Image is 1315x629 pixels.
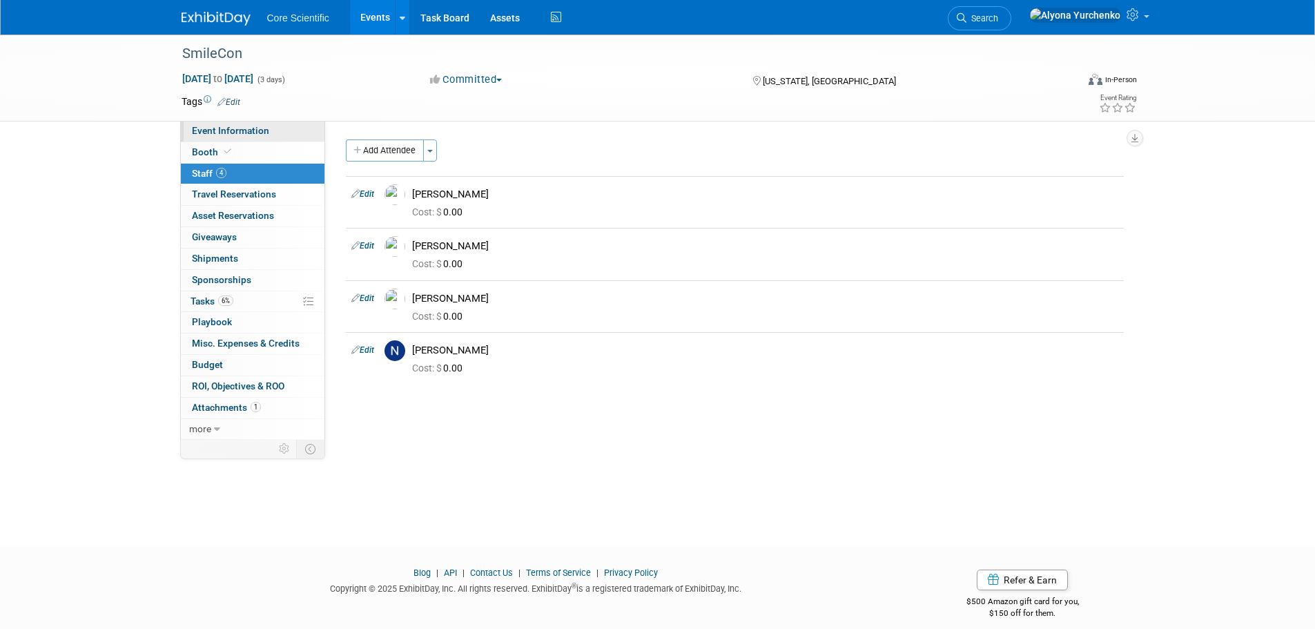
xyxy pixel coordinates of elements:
[412,292,1118,305] div: [PERSON_NAME]
[181,249,324,269] a: Shipments
[526,568,591,578] a: Terms of Service
[191,296,233,307] span: Tasks
[182,12,251,26] img: ExhibitDay
[182,95,240,108] td: Tags
[181,333,324,354] a: Misc. Expenses & Credits
[192,146,234,157] span: Booth
[251,402,261,412] span: 1
[412,258,468,269] span: 0.00
[181,355,324,376] a: Budget
[211,73,224,84] span: to
[181,312,324,333] a: Playbook
[412,362,443,374] span: Cost: $
[412,344,1118,357] div: [PERSON_NAME]
[412,311,443,322] span: Cost: $
[256,75,285,84] span: (3 days)
[182,72,254,85] span: [DATE] [DATE]
[425,72,507,87] button: Committed
[412,206,443,217] span: Cost: $
[351,345,374,355] a: Edit
[977,570,1068,590] a: Refer & Earn
[412,206,468,217] span: 0.00
[412,362,468,374] span: 0.00
[948,6,1011,30] a: Search
[470,568,513,578] a: Contact Us
[593,568,602,578] span: |
[515,568,524,578] span: |
[604,568,658,578] a: Privacy Policy
[346,139,424,162] button: Add Attendee
[572,582,576,590] sup: ®
[181,227,324,248] a: Giveaways
[296,440,324,458] td: Toggle Event Tabs
[189,423,211,434] span: more
[995,72,1138,93] div: Event Format
[192,359,223,370] span: Budget
[192,253,238,264] span: Shipments
[412,188,1118,201] div: [PERSON_NAME]
[351,189,374,199] a: Edit
[181,164,324,184] a: Staff4
[351,293,374,303] a: Edit
[192,188,276,200] span: Travel Reservations
[966,13,998,23] span: Search
[412,311,468,322] span: 0.00
[192,168,226,179] span: Staff
[181,206,324,226] a: Asset Reservations
[444,568,457,578] a: API
[192,274,251,285] span: Sponsorships
[181,142,324,163] a: Booth
[181,291,324,312] a: Tasks6%
[216,168,226,178] span: 4
[911,587,1134,619] div: $500 Amazon gift card for you,
[182,579,891,595] div: Copyright © 2025 ExhibitDay, Inc. All rights reserved. ExhibitDay is a registered trademark of Ex...
[412,240,1118,253] div: [PERSON_NAME]
[192,210,274,221] span: Asset Reservations
[217,97,240,107] a: Edit
[224,148,231,155] i: Booth reservation complete
[192,316,232,327] span: Playbook
[181,376,324,397] a: ROI, Objectives & ROO
[384,340,405,361] img: N.jpg
[1104,75,1137,85] div: In-Person
[267,12,329,23] span: Core Scientific
[1089,74,1102,85] img: Format-Inperson.png
[413,568,431,578] a: Blog
[181,184,324,205] a: Travel Reservations
[192,380,284,391] span: ROI, Objectives & ROO
[1029,8,1121,23] img: Alyona Yurchenko
[181,270,324,291] a: Sponsorships
[273,440,297,458] td: Personalize Event Tab Strip
[181,419,324,440] a: more
[433,568,442,578] span: |
[181,398,324,418] a: Attachments1
[1099,95,1136,101] div: Event Rating
[911,608,1134,619] div: $150 off for them.
[192,338,300,349] span: Misc. Expenses & Credits
[192,125,269,136] span: Event Information
[218,296,233,306] span: 6%
[351,241,374,251] a: Edit
[192,231,237,242] span: Giveaways
[181,121,324,142] a: Event Information
[412,258,443,269] span: Cost: $
[763,76,896,86] span: [US_STATE], [GEOGRAPHIC_DATA]
[177,41,1056,66] div: SmileCon
[459,568,468,578] span: |
[192,402,261,413] span: Attachments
